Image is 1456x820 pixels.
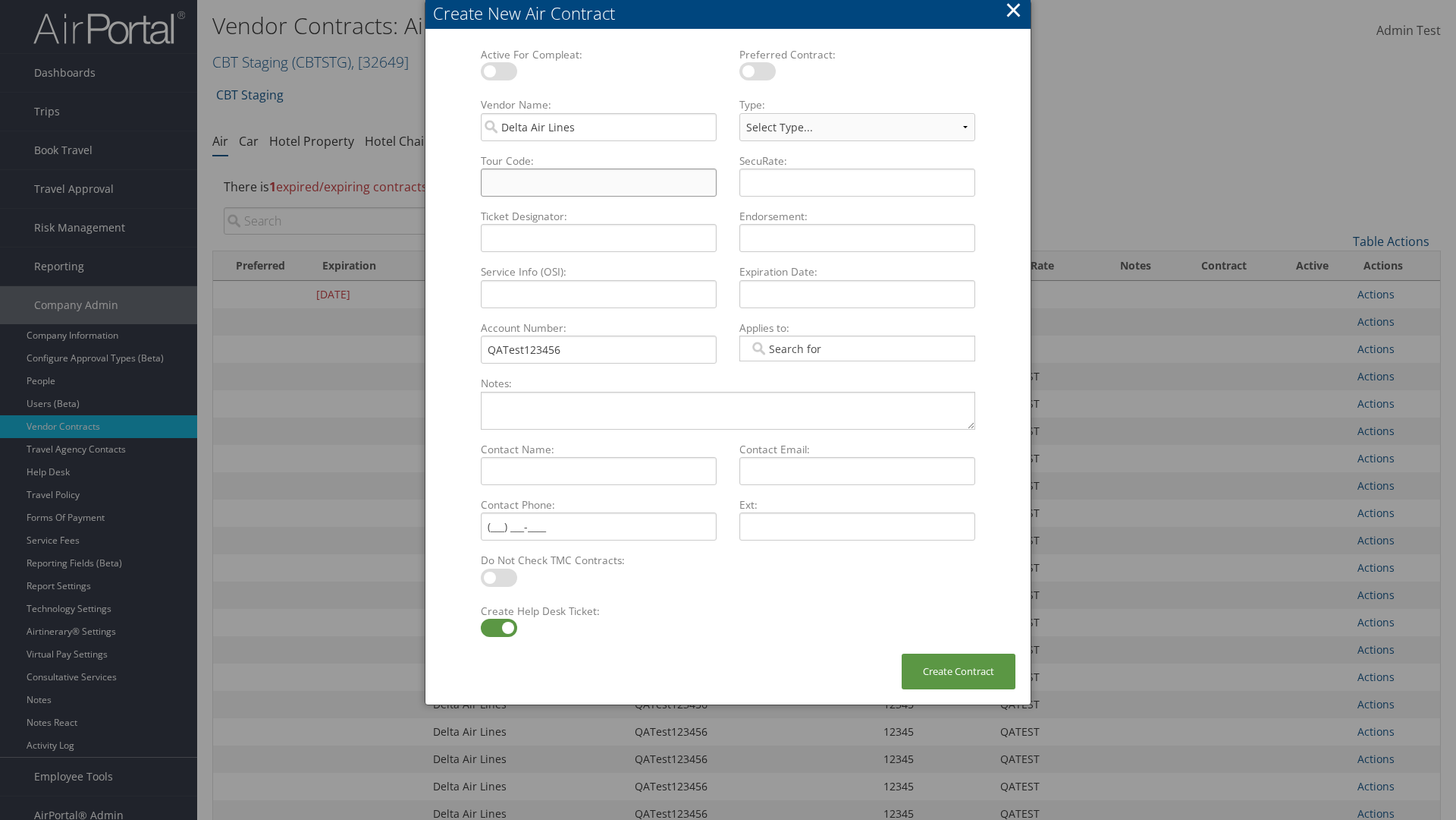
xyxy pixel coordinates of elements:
input: Endorsement: [739,224,975,252]
label: Active For Compleat: [475,47,723,62]
input: Contact Name: [481,457,717,485]
label: Do Not Check TMC Contracts: [475,553,723,568]
label: Expiration Date: [733,264,981,279]
label: Vendor Name: [475,97,723,112]
input: Ticket Designator: [481,224,717,252]
div: Create New Air Contract [433,2,1031,25]
label: Service Info (OSI): [475,264,723,279]
input: Applies to: [749,341,834,356]
input: Expiration Date: [739,280,975,308]
label: Contact Name: [475,442,723,457]
input: Contact Phone: [481,512,717,541]
label: Notes: [475,376,981,391]
label: Endorsement: [733,209,981,224]
label: Tour Code: [475,153,723,169]
label: SecuRate: [733,153,981,169]
label: Applies to: [733,320,981,336]
label: Account Number: [475,320,723,336]
label: Create Help Desk Ticket: [475,604,723,619]
input: Tour Code: [481,169,717,197]
label: Ext: [733,497,981,512]
input: Ext: [739,512,975,541]
label: Contact Phone: [475,497,723,512]
textarea: Notes: [481,392,975,430]
input: Contact Email: [739,457,975,485]
label: Preferred Contract: [733,47,981,62]
input: Account Number: [481,336,717,364]
input: SecuRate: [739,169,975,197]
input: Service Info (OSI): [481,280,717,308]
label: Type: [733,97,981,112]
label: Contact Email: [733,442,981,457]
label: Ticket Designator: [475,209,723,224]
select: Type: [739,113,975,141]
button: Create Contract [902,654,1015,689]
input: Vendor Name: [481,113,717,141]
